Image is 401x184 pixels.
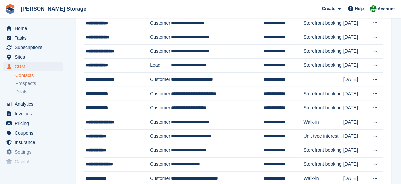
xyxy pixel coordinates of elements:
td: [DATE] [343,87,368,101]
td: Unit type interest [304,129,343,143]
td: Customer [150,129,171,143]
td: [DATE] [343,58,368,73]
img: Claire Wilson [370,5,377,12]
span: Coupons [15,128,54,138]
a: menu [3,119,63,128]
a: menu [3,157,63,166]
a: menu [3,33,63,43]
td: Customer [150,115,171,129]
span: Pricing [15,119,54,128]
a: menu [3,109,63,118]
a: menu [3,24,63,33]
td: Customer [150,30,171,45]
span: Prospects [15,80,36,87]
span: Capital [15,157,54,166]
a: menu [3,147,63,157]
td: Walk-in [304,115,343,129]
a: menu [3,62,63,71]
td: [DATE] [343,115,368,129]
td: [DATE] [343,16,368,30]
td: Customer [150,143,171,158]
td: Storefront booking [304,30,343,45]
a: [PERSON_NAME] Storage [18,3,89,14]
span: Create [322,5,335,12]
span: Settings [15,147,54,157]
td: [DATE] [343,101,368,115]
span: CRM [15,62,54,71]
td: Customer [150,87,171,101]
span: Help [355,5,364,12]
a: menu [3,99,63,109]
span: Deals [15,89,27,95]
span: Sites [15,52,54,62]
td: Customer [150,101,171,115]
td: Storefront booking [304,44,343,58]
td: Storefront booking [304,143,343,158]
span: Invoices [15,109,54,118]
img: stora-icon-8386f47178a22dfd0bd8f6a31ec36ba5ce8667c1dd55bd0f319d3a0aa187defe.svg [5,4,15,14]
td: Customer [150,44,171,58]
td: Storefront booking [304,16,343,30]
td: Storefront booking [304,58,343,73]
td: Storefront booking [304,87,343,101]
td: [DATE] [343,44,368,58]
span: Subscriptions [15,43,54,52]
a: menu [3,52,63,62]
a: Prospects [15,80,63,87]
td: [DATE] [343,129,368,143]
span: Tasks [15,33,54,43]
td: Customer [150,73,171,87]
a: Contacts [15,72,63,79]
span: Analytics [15,99,54,109]
td: Customer [150,16,171,30]
a: menu [3,128,63,138]
a: menu [3,138,63,147]
td: Storefront booking [304,101,343,115]
a: menu [3,43,63,52]
td: Lead [150,58,171,73]
td: [DATE] [343,143,368,158]
td: [DATE] [343,30,368,45]
td: Customer [150,157,171,172]
span: Home [15,24,54,33]
td: Storefront booking [304,157,343,172]
td: [DATE] [343,73,368,87]
td: [DATE] [343,157,368,172]
span: Insurance [15,138,54,147]
span: Account [378,6,395,12]
a: Deals [15,88,63,95]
